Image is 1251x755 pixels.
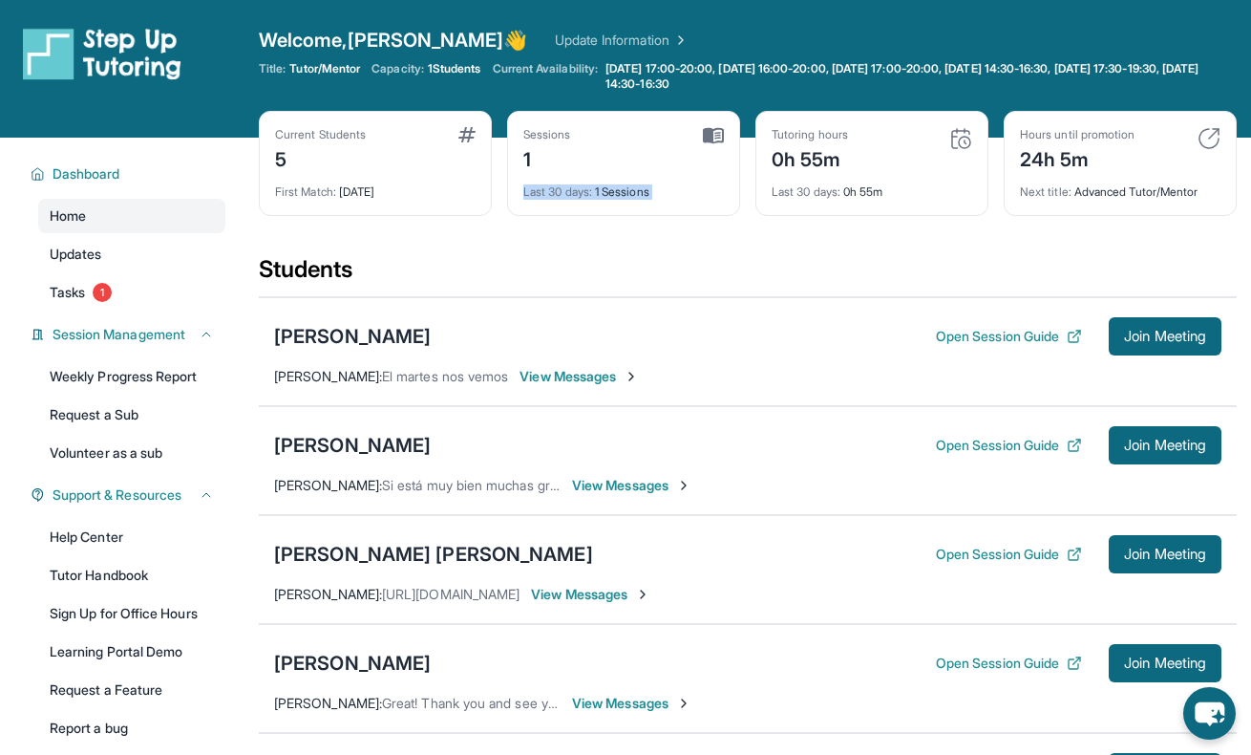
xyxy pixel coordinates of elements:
img: Chevron-Right [676,696,691,711]
div: 0h 55m [772,173,972,200]
a: Sign Up for Office Hours [38,596,225,631]
button: Session Management [45,325,214,344]
a: Tutor Handbook [38,558,225,593]
img: logo [23,27,181,80]
a: Report a bug [38,711,225,745]
div: 1 [523,142,571,173]
a: Tasks1 [38,275,225,310]
div: 0h 55m [772,142,848,173]
span: Join Meeting [1124,549,1206,560]
a: Volunteer as a sub [38,436,225,470]
a: Home [38,199,225,233]
span: 1 Students [428,61,481,76]
span: First Match : [275,184,336,199]
span: View Messages [572,694,691,713]
img: Chevron-Right [676,478,691,493]
div: Advanced Tutor/Mentor [1020,173,1220,200]
span: Join Meeting [1124,440,1206,451]
img: card [703,127,724,144]
button: Join Meeting [1109,535,1221,573]
span: Join Meeting [1124,658,1206,669]
a: Update Information [555,31,689,50]
a: Weekly Progress Report [38,359,225,394]
span: Join Meeting [1124,331,1206,342]
div: [PERSON_NAME] [274,432,431,459]
span: Title: [259,61,286,76]
span: [URL][DOMAIN_NAME] [382,586,519,602]
span: Tasks [50,283,85,302]
a: Learning Portal Demo [38,635,225,669]
div: Hours until promotion [1020,127,1134,142]
a: Updates [38,237,225,271]
div: [DATE] [275,173,476,200]
div: 1 Sessions [523,173,724,200]
span: Tutor/Mentor [289,61,360,76]
span: 1 [93,283,112,302]
span: View Messages [572,476,691,495]
div: [PERSON_NAME] [PERSON_NAME] [274,541,593,568]
button: Open Session Guide [936,436,1082,455]
span: Next title : [1020,184,1071,199]
div: [PERSON_NAME] [274,323,431,350]
span: [DATE] 17:00-20:00, [DATE] 16:00-20:00, [DATE] 17:00-20:00, [DATE] 14:30-16:30, [DATE] 17:30-19:3... [605,61,1233,92]
button: Join Meeting [1109,317,1221,356]
button: Open Session Guide [936,654,1082,673]
div: Students [259,254,1237,296]
span: Session Management [53,325,185,344]
button: Support & Resources [45,485,214,505]
a: Request a Sub [38,398,225,432]
span: El martes nos vemos [382,368,508,384]
button: Dashboard [45,164,214,183]
span: Si está muy bien muchas gracias [382,477,580,493]
button: Open Session Guide [936,327,1082,346]
span: [PERSON_NAME] : [274,477,382,493]
button: Join Meeting [1109,426,1221,464]
span: View Messages [519,367,639,386]
span: Capacity: [371,61,424,76]
span: Last 30 days : [772,184,840,199]
a: Request a Feature [38,673,225,707]
div: [PERSON_NAME] [274,650,431,677]
span: Great! Thank you and see you in a bit. [382,695,610,711]
button: Open Session Guide [936,545,1082,564]
span: Last 30 days : [523,184,592,199]
span: Dashboard [53,164,120,183]
img: Chevron-Right [635,587,650,602]
div: 5 [275,142,366,173]
span: [PERSON_NAME] : [274,586,382,602]
a: [DATE] 17:00-20:00, [DATE] 16:00-20:00, [DATE] 17:00-20:00, [DATE] 14:30-16:30, [DATE] 17:30-19:3... [602,61,1237,92]
span: View Messages [531,585,650,604]
img: Chevron-Right [624,369,639,384]
div: Current Students [275,127,366,142]
div: 24h 5m [1020,142,1134,173]
button: Join Meeting [1109,644,1221,682]
img: Chevron Right [669,31,689,50]
span: [PERSON_NAME] : [274,695,382,711]
span: Current Availability: [493,61,598,92]
span: Support & Resources [53,485,181,505]
div: Tutoring hours [772,127,848,142]
img: card [1198,127,1220,150]
span: Updates [50,245,102,264]
a: Help Center [38,520,225,554]
div: Sessions [523,127,571,142]
span: [PERSON_NAME] : [274,368,382,384]
button: chat-button [1183,687,1236,740]
span: Welcome, [PERSON_NAME] 👋 [259,27,528,54]
img: card [949,127,972,150]
span: Home [50,206,86,226]
img: card [458,127,476,142]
